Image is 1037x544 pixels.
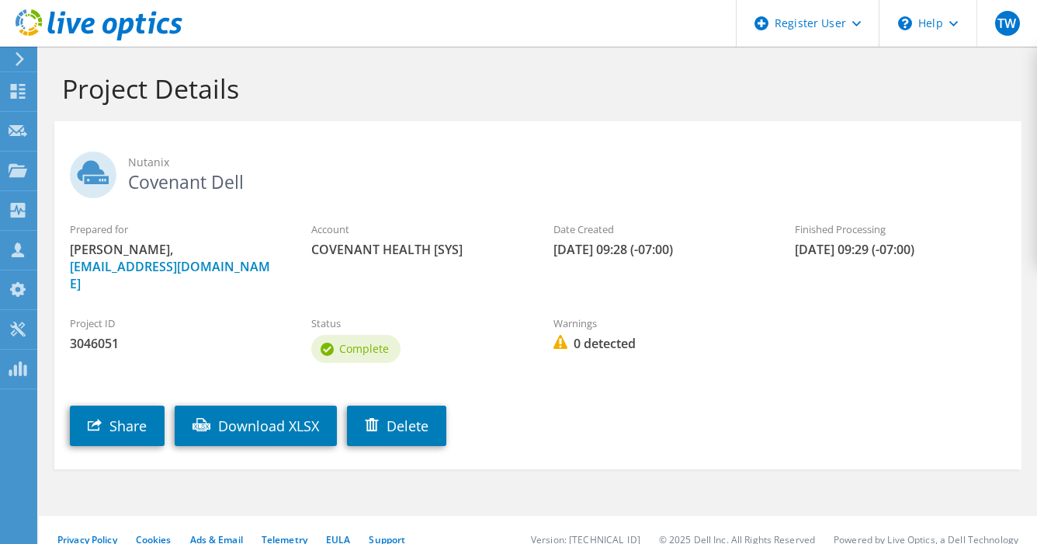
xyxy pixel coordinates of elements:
span: Nutanix [128,154,1006,171]
a: [EMAIL_ADDRESS][DOMAIN_NAME] [70,258,270,292]
span: Complete [339,341,389,356]
label: Status [311,316,522,331]
a: Share [70,406,165,446]
span: COVENANT HEALTH [SYS] [311,241,522,258]
span: [PERSON_NAME], [70,241,280,292]
label: Finished Processing [795,221,1005,237]
span: 0 detected [553,335,764,352]
span: TW [995,11,1020,36]
h2: Covenant Dell [70,152,1006,190]
svg: \n [898,16,912,30]
span: 3046051 [70,335,280,352]
span: [DATE] 09:29 (-07:00) [795,241,1005,258]
label: Project ID [70,316,280,331]
h1: Project Details [62,72,1006,105]
label: Prepared for [70,221,280,237]
a: Delete [347,406,446,446]
label: Date Created [553,221,764,237]
a: Download XLSX [175,406,337,446]
label: Account [311,221,522,237]
label: Warnings [553,316,764,331]
span: [DATE] 09:28 (-07:00) [553,241,764,258]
